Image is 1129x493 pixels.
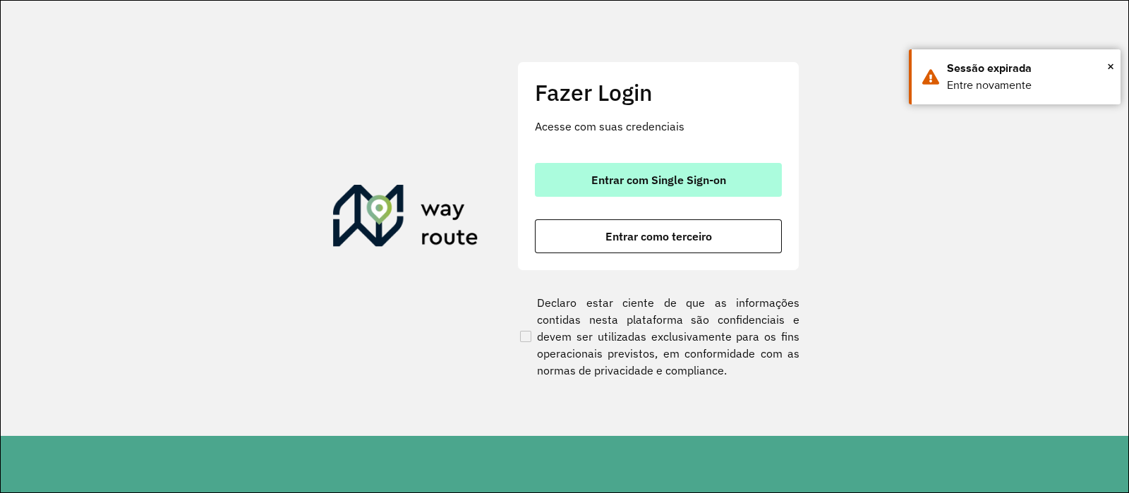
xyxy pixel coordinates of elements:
p: Acesse com suas credenciais [535,118,782,135]
img: Roteirizador AmbevTech [333,185,478,252]
h2: Fazer Login [535,79,782,106]
span: × [1107,56,1114,77]
button: Close [1107,56,1114,77]
button: button [535,163,782,197]
div: Sessão expirada [947,60,1110,77]
span: Entrar com Single Sign-on [591,174,726,185]
span: Entrar como terceiro [605,231,712,242]
div: Entre novamente [947,77,1110,94]
label: Declaro estar ciente de que as informações contidas nesta plataforma são confidenciais e devem se... [517,294,799,379]
button: button [535,219,782,253]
